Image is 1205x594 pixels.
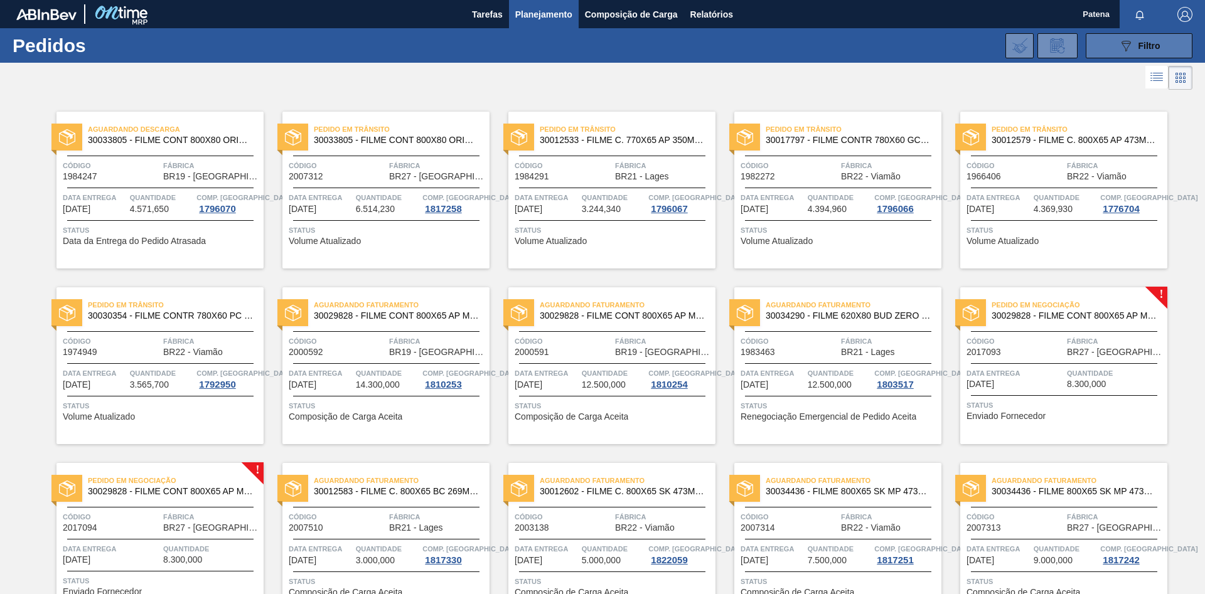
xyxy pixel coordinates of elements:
[38,287,264,444] a: statusPedido em Trânsito30030354 - FILME CONTR 780X60 PC LT350 NIV24Código1974949FábricaBR22 - Vi...
[766,135,931,145] span: 30017797 - FILME CONTR 780X60 GCA ZERO 350ML NIV22
[967,367,1064,379] span: Data entrega
[992,123,1167,135] span: Pedido em Trânsito
[841,159,938,172] span: Fábrica
[967,191,1031,204] span: Data entrega
[841,172,901,181] span: BR22 - Viamão
[289,347,323,357] span: 2000592
[63,400,260,412] span: Status
[314,123,490,135] span: Pedido em Trânsito
[515,575,712,588] span: Status
[163,511,260,523] span: Fábrica
[1177,7,1192,22] img: Logout
[289,400,486,412] span: Status
[314,474,490,487] span: Aguardando Faturamento
[737,129,753,146] img: status
[992,487,1157,496] span: 30034436 - FILME 800X65 SK MP 473ML C12
[88,311,254,321] span: 30030354 - FILME CONTR 780X60 PC LT350 NIV24
[648,379,690,390] div: 1810254
[289,172,323,181] span: 2007312
[741,556,768,565] span: 15/09/2025
[1120,6,1160,23] button: Notificações
[285,480,301,497] img: status
[163,172,260,181] span: BR19 - Nova Rio
[648,555,690,565] div: 1822059
[63,523,97,533] span: 2017094
[1067,335,1164,347] span: Fábrica
[992,299,1167,311] span: Pedido em Negociação
[490,112,715,268] a: statusPedido em Trânsito30012533 - FILME C. 770X65 AP 350ML C12 429Código1984291FábricaBR21 - Lag...
[515,191,579,204] span: Data entrega
[289,367,353,379] span: Data entrega
[511,480,527,497] img: status
[422,555,464,565] div: 1817330
[967,159,1064,172] span: Código
[808,380,852,390] span: 12.500,000
[874,555,916,565] div: 1817251
[289,543,353,555] span: Data entrega
[63,380,90,390] span: 24/08/2025
[967,236,1039,246] span: Volume Atualizado
[715,112,941,268] a: statusPedido em Trânsito30017797 - FILME CONTR 780X60 GCA ZERO 350ML NIV22Código1982272FábricaBR2...
[615,172,669,181] span: BR21 - Lages
[163,543,260,555] span: Quantidade
[841,523,901,533] span: BR22 - Viamão
[874,191,938,214] a: Comp. [GEOGRAPHIC_DATA]1796066
[289,191,353,204] span: Data entrega
[1034,204,1073,214] span: 4.369,930
[540,487,705,496] span: 30012602 - FILME C. 800X65 SK 473ML C12 429
[515,367,579,379] span: Data entrega
[1067,172,1127,181] span: BR22 - Viamão
[737,480,753,497] img: status
[1067,367,1164,379] span: Quantidade
[741,191,805,204] span: Data entrega
[808,556,847,565] span: 7.500,000
[422,191,486,214] a: Comp. [GEOGRAPHIC_DATA]1817258
[741,380,768,390] span: 05/09/2025
[289,575,486,588] span: Status
[1067,347,1164,357] span: BR27 - Nova Minas
[63,159,160,172] span: Código
[63,224,260,236] span: Status
[289,556,316,565] span: 13/09/2025
[741,159,838,172] span: Código
[356,367,420,379] span: Quantidade
[422,379,464,390] div: 1810253
[963,480,979,497] img: status
[130,380,169,390] span: 3.565,700
[196,191,294,204] span: Comp. Carga
[1100,543,1197,555] span: Comp. Carga
[992,135,1157,145] span: 30012579 - FILME C. 800X65 AP 473ML C12 429
[967,411,1046,421] span: Enviado Fornecedor
[540,299,715,311] span: Aguardando Faturamento
[389,159,486,172] span: Fábrica
[967,204,994,214] span: 24/08/2025
[967,399,1164,411] span: Status
[967,511,1064,523] span: Código
[515,523,549,533] span: 2003138
[59,480,75,497] img: status
[741,335,838,347] span: Código
[648,191,712,214] a: Comp. [GEOGRAPHIC_DATA]1796067
[582,380,626,390] span: 12.500,000
[59,305,75,321] img: status
[941,287,1167,444] a: !statusPedido em Negociação30029828 - FILME CONT 800X65 AP MP 473 C12 429Código2017093FábricaBR27...
[515,511,612,523] span: Código
[808,191,872,204] span: Quantidade
[389,511,486,523] span: Fábrica
[515,380,542,390] span: 03/09/2025
[741,172,775,181] span: 1982272
[967,575,1164,588] span: Status
[130,367,194,379] span: Quantidade
[808,367,872,379] span: Quantidade
[615,511,712,523] span: Fábrica
[615,159,712,172] span: Fábrica
[741,412,916,422] span: Renegociação Emergencial de Pedido Aceita
[540,123,715,135] span: Pedido em Trânsito
[582,543,646,555] span: Quantidade
[515,236,587,246] span: Volume Atualizado
[196,379,238,390] div: 1792950
[1086,33,1192,58] button: Filtro
[585,7,678,22] span: Composição de Carga
[1037,33,1078,58] div: Solicitação de Revisão de Pedidos
[1138,41,1160,51] span: Filtro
